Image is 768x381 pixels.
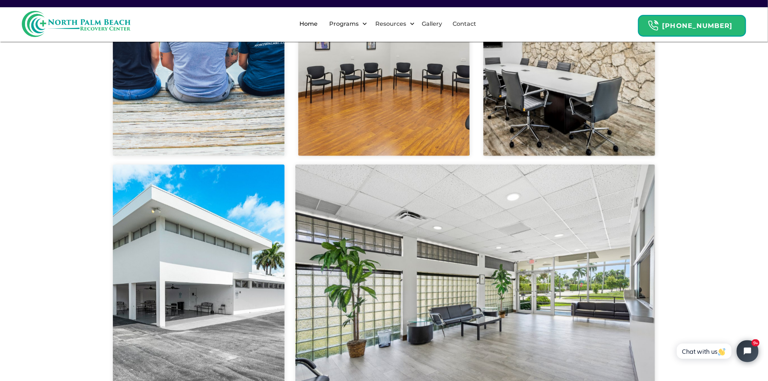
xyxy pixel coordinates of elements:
[448,12,481,36] a: Contact
[648,20,659,31] img: Header Calendar Icons
[327,20,360,28] div: Programs
[369,12,417,36] div: Resources
[669,334,765,368] iframe: Tidio Chat
[662,22,733,30] strong: [PHONE_NUMBER]
[323,12,369,36] div: Programs
[373,20,408,28] div: Resources
[417,12,446,36] a: Gallery
[638,11,746,37] a: Header Calendar Icons[PHONE_NUMBER]
[295,12,322,36] a: Home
